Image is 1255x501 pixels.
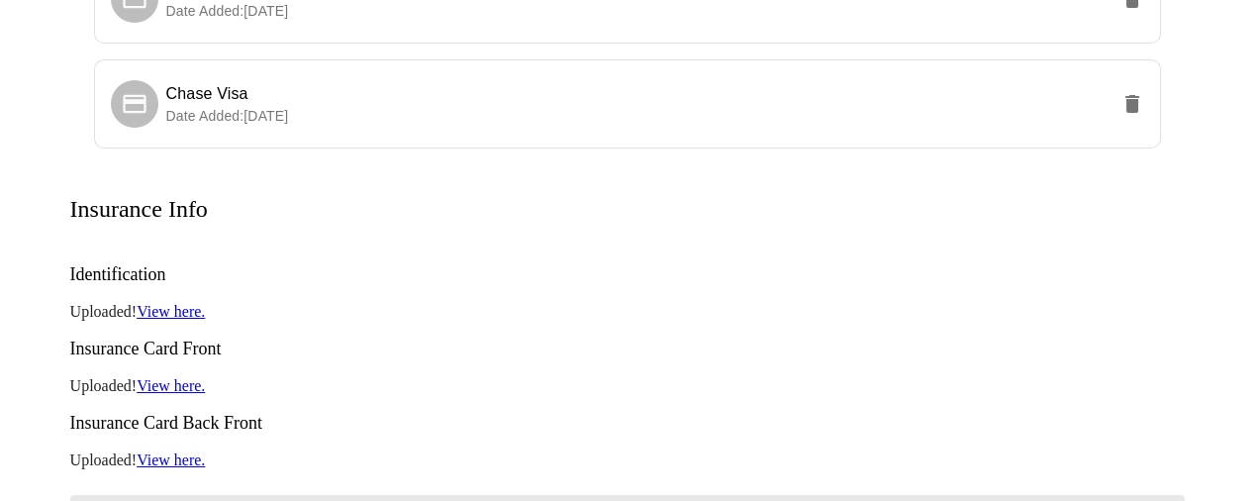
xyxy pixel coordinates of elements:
[70,339,1186,359] h3: Insurance Card Front
[70,303,1186,321] p: Uploaded!
[137,377,205,394] a: View here.
[137,451,205,468] a: View here.
[70,264,1186,285] h3: Identification
[70,413,1186,434] h3: Insurance Card Back Front
[70,451,1186,469] p: Uploaded!
[137,303,205,320] a: View here.
[70,377,1186,395] p: Uploaded!
[70,196,208,223] h3: Insurance Info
